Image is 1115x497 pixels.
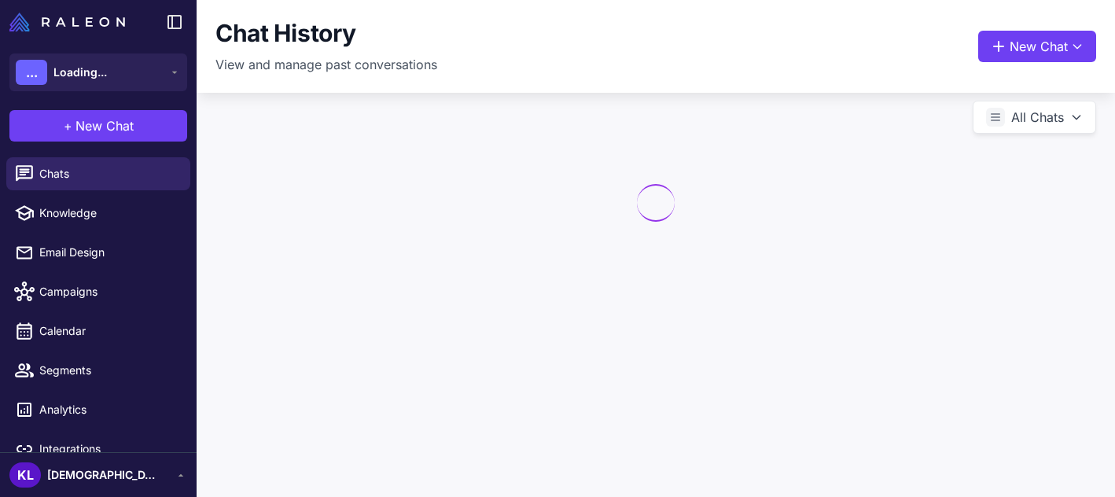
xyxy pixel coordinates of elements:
[39,322,178,340] span: Calendar
[215,55,437,74] p: View and manage past conversations
[9,53,187,91] button: ...Loading...
[6,393,190,426] a: Analytics
[39,165,178,182] span: Chats
[39,401,178,418] span: Analytics
[39,440,178,458] span: Integrations
[9,110,187,142] button: +New Chat
[6,354,190,387] a: Segments
[6,315,190,348] a: Calendar
[6,197,190,230] a: Knowledge
[39,283,178,300] span: Campaigns
[9,13,131,31] a: Raleon Logo
[9,462,41,488] div: KL
[53,64,107,81] span: Loading...
[39,204,178,222] span: Knowledge
[978,31,1096,62] button: New Chat
[75,116,134,135] span: New Chat
[39,362,178,379] span: Segments
[6,236,190,269] a: Email Design
[39,244,178,261] span: Email Design
[215,19,355,49] h1: Chat History
[9,13,125,31] img: Raleon Logo
[6,275,190,308] a: Campaigns
[47,466,157,484] span: [DEMOGRAPHIC_DATA][PERSON_NAME]
[973,101,1096,134] button: All Chats
[64,116,72,135] span: +
[6,433,190,466] a: Integrations
[16,60,47,85] div: ...
[6,157,190,190] a: Chats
